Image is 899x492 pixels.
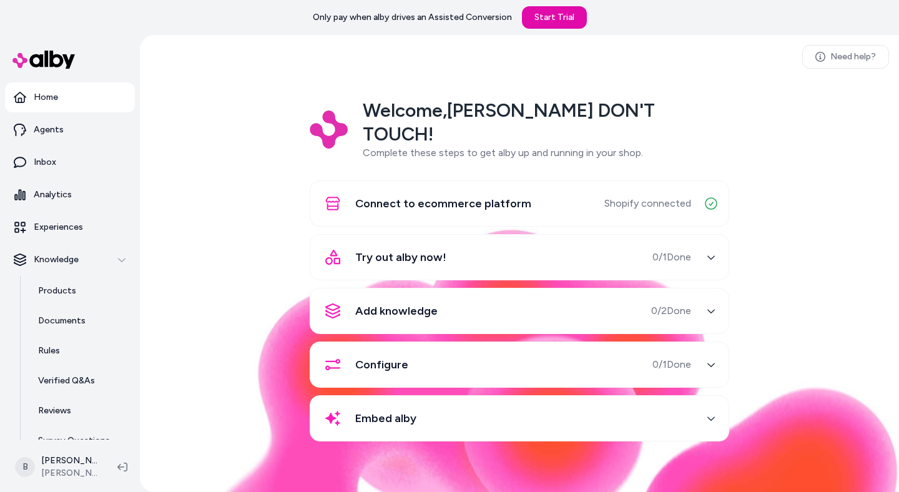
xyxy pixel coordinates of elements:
[318,350,721,380] button: Configure0/1Done
[26,366,135,396] a: Verified Q&As
[34,156,56,169] p: Inbox
[38,375,95,387] p: Verified Q&As
[38,405,71,417] p: Reviews
[652,250,691,265] span: 0 / 1 Done
[355,195,531,212] span: Connect to ecommerce platform
[363,147,643,159] span: Complete these steps to get alby up and running in your shop.
[7,447,107,487] button: B[PERSON_NAME] DON'T TOUCH Shopify[PERSON_NAME] DON'T TOUCH
[363,99,729,145] h2: Welcome, [PERSON_NAME] DON'T TOUCH !
[652,357,691,372] span: 0 / 1 Done
[5,147,135,177] a: Inbox
[318,296,721,326] button: Add knowledge0/2Done
[26,426,135,456] a: Survey Questions
[15,457,35,477] span: B
[318,189,721,219] button: Connect to ecommerce platformShopify connected
[310,111,348,149] img: Logo
[355,248,446,266] span: Try out alby now!
[355,410,416,427] span: Embed alby
[38,285,76,297] p: Products
[355,302,438,320] span: Add knowledge
[355,356,408,373] span: Configure
[318,242,721,272] button: Try out alby now!0/1Done
[34,221,83,234] p: Experiences
[5,115,135,145] a: Agents
[26,336,135,366] a: Rules
[38,345,60,357] p: Rules
[34,124,64,136] p: Agents
[26,276,135,306] a: Products
[5,180,135,210] a: Analytics
[522,6,587,29] a: Start Trial
[38,315,86,327] p: Documents
[604,196,691,211] span: Shopify connected
[26,306,135,336] a: Documents
[38,435,110,447] p: Survey Questions
[41,467,97,480] span: [PERSON_NAME] DON'T TOUCH
[5,245,135,275] button: Knowledge
[802,45,889,69] a: Need help?
[5,82,135,112] a: Home
[26,396,135,426] a: Reviews
[34,189,72,201] p: Analytics
[651,303,691,318] span: 0 / 2 Done
[313,11,512,24] p: Only pay when alby drives an Assisted Conversion
[41,455,97,467] p: [PERSON_NAME] DON'T TOUCH Shopify
[34,253,79,266] p: Knowledge
[12,51,75,69] img: alby Logo
[34,91,58,104] p: Home
[140,229,899,492] img: alby Bubble
[5,212,135,242] a: Experiences
[318,403,721,433] button: Embed alby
